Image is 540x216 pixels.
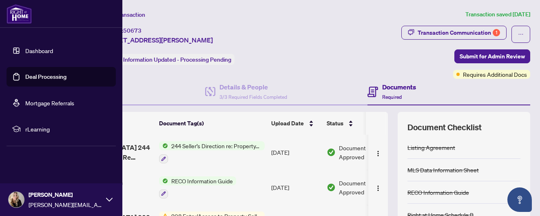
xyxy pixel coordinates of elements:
[123,27,142,34] span: 50673
[29,190,102,199] span: [PERSON_NAME]
[168,141,265,150] span: 244 Seller’s Direction re: Property/Offers
[375,150,381,157] img: Logo
[268,135,323,170] td: [DATE]
[507,187,532,212] button: Open asap
[25,125,110,134] span: rLearning
[339,143,390,161] span: Document Approved
[219,94,287,100] span: 3/3 Required Fields Completed
[268,112,323,135] th: Upload Date
[268,170,323,205] td: [DATE]
[101,54,235,65] div: Status:
[159,141,265,163] button: Status Icon244 Seller’s Direction re: Property/Offers
[418,26,500,39] div: Transaction Communication
[382,82,416,92] h4: Documents
[159,176,168,185] img: Status Icon
[460,50,525,63] span: Submit for Admin Review
[372,146,385,159] button: Logo
[465,10,530,19] article: Transaction saved [DATE]
[327,119,343,128] span: Status
[382,94,402,100] span: Required
[102,11,145,18] span: View Transaction
[7,4,32,24] img: logo
[407,188,469,197] div: RECO Information Guide
[25,47,53,54] a: Dashboard
[327,183,336,192] img: Document Status
[463,70,527,79] span: Requires Additional Docs
[407,165,479,174] div: MLS Data Information Sheet
[219,82,287,92] h4: Details & People
[101,35,213,45] span: [STREET_ADDRESS][PERSON_NAME]
[407,143,455,152] div: Listing Agreement
[159,141,168,150] img: Status Icon
[493,29,500,36] div: 1
[518,31,524,37] span: ellipsis
[327,148,336,157] img: Document Status
[401,26,507,40] button: Transaction Communication1
[25,73,66,80] a: Deal Processing
[375,185,381,192] img: Logo
[372,181,385,194] button: Logo
[323,112,393,135] th: Status
[25,99,74,107] a: Mortgage Referrals
[156,112,268,135] th: Document Tag(s)
[29,200,102,209] span: [PERSON_NAME][EMAIL_ADDRESS][DOMAIN_NAME]
[271,119,304,128] span: Upload Date
[123,56,231,63] span: Information Updated - Processing Pending
[159,176,236,198] button: Status IconRECO Information Guide
[454,49,530,63] button: Submit for Admin Review
[168,176,236,185] span: RECO Information Guide
[339,178,390,196] span: Document Approved
[9,192,24,207] img: Profile Icon
[407,122,482,133] span: Document Checklist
